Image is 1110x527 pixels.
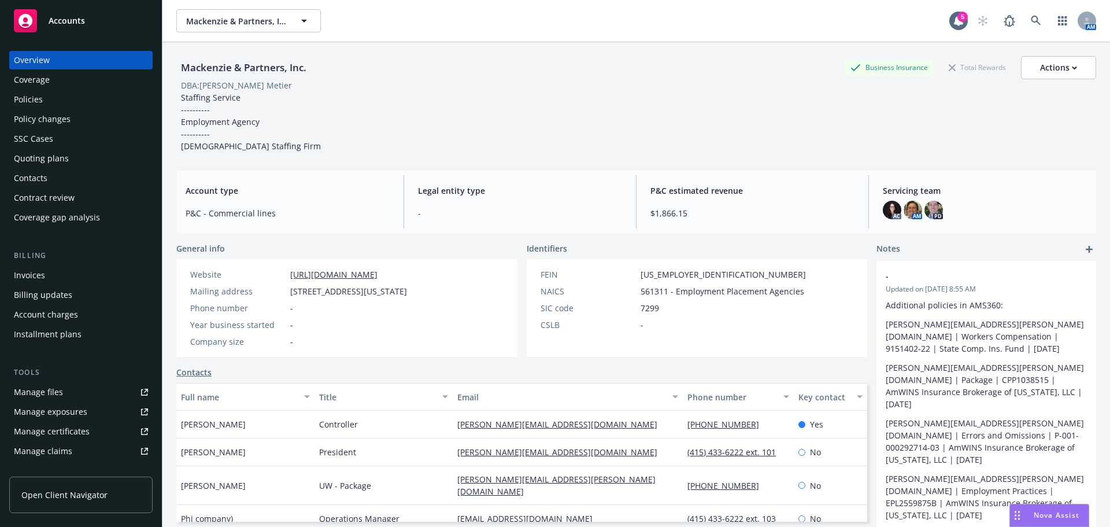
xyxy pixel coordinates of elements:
[1009,504,1089,527] button: Nova Assist
[9,90,153,109] a: Policies
[810,446,821,458] span: No
[21,489,108,501] span: Open Client Navigator
[457,447,667,458] a: [PERSON_NAME][EMAIL_ADDRESS][DOMAIN_NAME]
[9,5,153,37] a: Accounts
[9,208,153,227] a: Coverage gap analysis
[290,269,378,280] a: [URL][DOMAIN_NAME]
[683,383,793,411] button: Phone number
[845,60,934,75] div: Business Insurance
[186,207,390,219] span: P&C - Commercial lines
[14,462,68,480] div: Manage BORs
[14,383,63,401] div: Manage files
[886,284,1087,294] span: Updated on [DATE] 8:55 AM
[971,9,994,32] a: Start snowing
[14,169,47,187] div: Contacts
[319,513,399,525] span: Operations Manager
[181,79,292,91] div: DBA: [PERSON_NAME] Metier
[290,319,293,331] span: -
[886,362,1087,410] p: [PERSON_NAME][EMAIL_ADDRESS][PERSON_NAME][DOMAIN_NAME] | Package | CPP1038515 | AmWINS Insurance ...
[14,149,69,168] div: Quoting plans
[687,513,785,524] a: (415) 433-6222 ext. 103
[541,268,636,281] div: FEIN
[181,418,246,430] span: [PERSON_NAME]
[9,383,153,401] a: Manage files
[810,480,821,492] span: No
[190,336,286,348] div: Company size
[798,391,850,403] div: Key contact
[290,285,407,297] span: [STREET_ADDRESS][US_STATE]
[886,417,1087,466] p: [PERSON_NAME][EMAIL_ADDRESS][PERSON_NAME][DOMAIN_NAME] | Errors and Omissions | P-001-000292714-0...
[453,383,683,411] button: Email
[998,9,1021,32] a: Report a Bug
[457,474,656,497] a: [PERSON_NAME][EMAIL_ADDRESS][PERSON_NAME][DOMAIN_NAME]
[9,130,153,148] a: SSC Cases
[181,92,321,152] span: Staffing Service ---------- Employment Agency ---------- [DEMOGRAPHIC_DATA] Staffing Firm
[810,418,823,430] span: Yes
[957,12,968,22] div: 5
[1051,9,1074,32] a: Switch app
[9,403,153,421] a: Manage exposures
[1040,57,1077,79] div: Actions
[541,285,636,297] div: NAICS
[418,207,622,219] span: -
[687,447,785,458] a: (415) 433-6222 ext. 101
[9,286,153,304] a: Billing updates
[886,270,1057,282] span: -
[650,185,854,197] span: P&C estimated revenue
[527,242,567,255] span: Identifiers
[641,268,806,281] span: [US_EMPLOYER_IDENTIFICATION_NUMBER]
[886,473,1087,521] p: [PERSON_NAME][EMAIL_ADDRESS][PERSON_NAME][DOMAIN_NAME] | Employment Practices | EPL2559875B | AmW...
[9,71,153,89] a: Coverage
[810,513,821,525] span: No
[14,208,100,227] div: Coverage gap analysis
[9,325,153,344] a: Installment plans
[181,513,233,525] span: Phi company)
[9,442,153,460] a: Manage claims
[9,51,153,69] a: Overview
[641,285,804,297] span: 561311 - Employment Placement Agencies
[886,299,1087,311] p: Additional policies in AMS360:
[9,266,153,285] a: Invoices
[687,391,776,403] div: Phone number
[181,391,297,403] div: Full name
[943,60,1012,75] div: Total Rewards
[9,110,153,128] a: Policy changes
[14,189,75,207] div: Contract review
[319,418,358,430] span: Controller
[290,302,293,314] span: -
[14,71,50,89] div: Coverage
[190,302,286,314] div: Phone number
[9,250,153,261] div: Billing
[176,242,225,255] span: General info
[641,302,659,314] span: 7299
[176,9,321,32] button: Mackenzie & Partners, Inc.
[883,201,901,219] img: photo
[1082,242,1096,256] a: add
[14,325,82,344] div: Installment plans
[418,185,622,197] span: Legal entity type
[9,305,153,324] a: Account charges
[190,285,286,297] div: Mailing address
[924,201,943,219] img: photo
[314,383,453,411] button: Title
[687,419,768,430] a: [PHONE_NUMBER]
[14,110,71,128] div: Policy changes
[190,268,286,281] div: Website
[290,336,293,348] span: -
[794,383,867,411] button: Key contact
[904,201,922,219] img: photo
[641,319,643,331] span: -
[541,319,636,331] div: CSLB
[190,319,286,331] div: Year business started
[650,207,854,219] span: $1,866.15
[14,305,78,324] div: Account charges
[181,480,246,492] span: [PERSON_NAME]
[9,462,153,480] a: Manage BORs
[14,442,72,460] div: Manage claims
[176,366,212,378] a: Contacts
[14,51,50,69] div: Overview
[319,480,371,492] span: UW - Package
[687,480,768,491] a: [PHONE_NUMBER]
[1024,9,1048,32] a: Search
